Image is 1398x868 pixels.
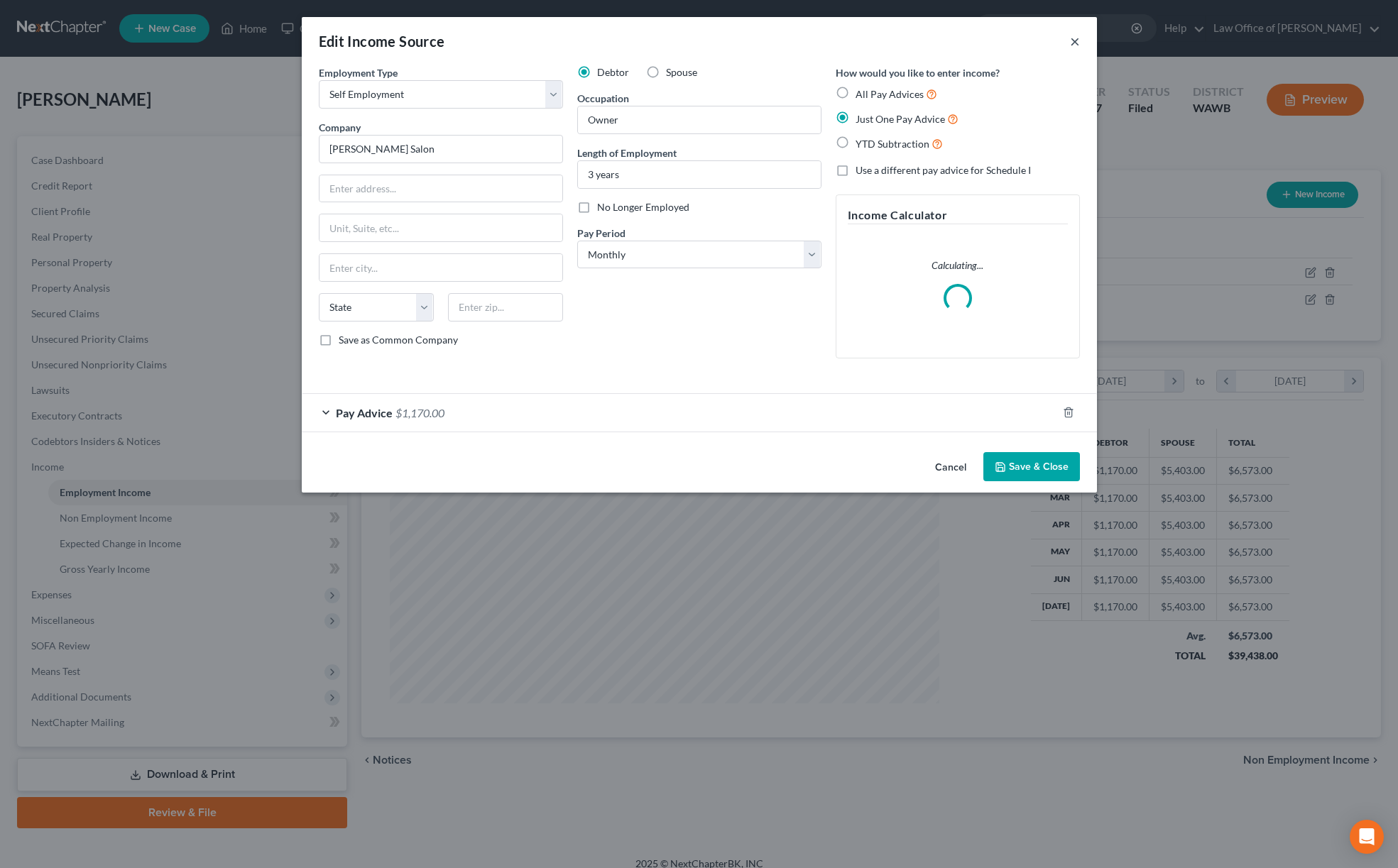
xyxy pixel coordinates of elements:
[597,201,689,213] span: No Longer Employed
[848,258,1068,273] p: Calculating...
[578,161,821,188] input: ex: 2 years
[319,31,445,51] div: Edit Income Source
[577,227,626,239] span: Pay Period
[924,454,978,482] button: Cancel
[983,452,1080,482] button: Save & Close
[856,88,924,100] span: All Pay Advices
[856,113,945,125] span: Just One Pay Advice
[666,66,697,78] span: Spouse
[319,67,398,79] span: Employment Type
[336,406,393,419] span: Pay Advice
[856,138,929,150] span: YTD Subtraction
[1070,33,1080,50] button: ×
[856,164,1031,176] span: Use a different pay advice for Schedule I
[1350,820,1384,854] div: Open Intercom Messenger
[848,207,1068,224] h5: Income Calculator
[836,65,1000,80] label: How would you like to enter income?
[577,145,677,160] label: Length of Employment
[339,334,458,346] span: Save as Common Company
[320,254,562,281] input: Enter city...
[448,293,563,322] input: Enter zip...
[319,135,563,163] input: Search company by name...
[578,106,821,133] input: --
[577,91,629,106] label: Occupation
[320,214,562,241] input: Unit, Suite, etc...
[319,121,361,133] span: Company
[597,66,629,78] span: Debtor
[395,406,444,419] span: $1,170.00
[320,175,562,202] input: Enter address...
